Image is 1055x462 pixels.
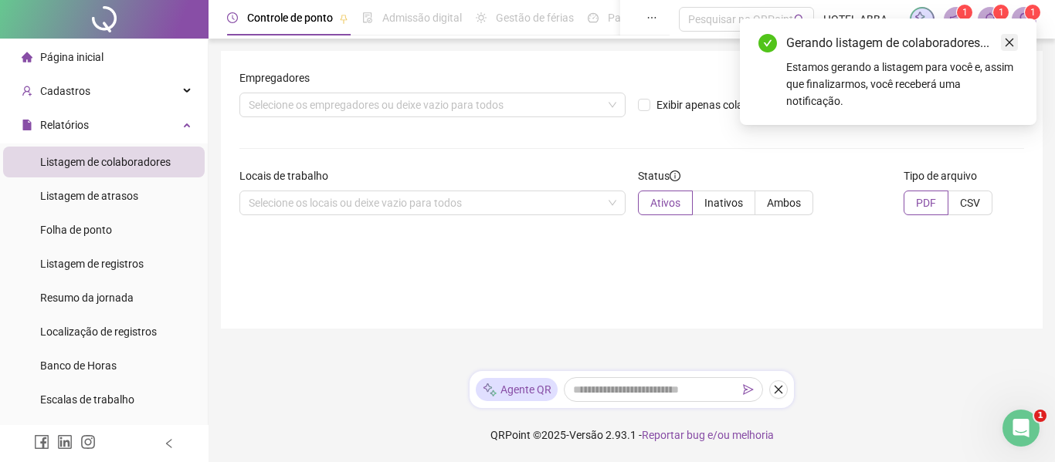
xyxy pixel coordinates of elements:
[496,12,574,24] span: Gestão de férias
[1002,410,1040,447] iframe: Intercom live chat
[1034,410,1047,422] span: 1
[957,5,972,20] sup: 1
[22,120,32,130] span: file
[362,12,373,23] span: file-done
[1001,34,1018,51] a: Close
[1025,5,1040,20] sup: Atualize o seu contato no menu Meus Dados
[999,7,1004,18] span: 1
[823,11,901,28] span: HOTEL ABBA GOIANA EIRELI
[1030,7,1036,18] span: 1
[642,429,774,441] span: Reportar bug e/ou melhoria
[758,34,777,52] span: check-circle
[40,359,117,372] span: Banco de Horas
[40,258,144,270] span: Listagem de registros
[40,119,89,131] span: Relatórios
[22,86,32,96] span: user-add
[914,11,931,28] img: sparkle-icon.fc2bf0ac1784a2077858766a79e2daf3.svg
[40,190,138,202] span: Listagem de atrasos
[476,378,558,401] div: Agente QR
[650,96,842,113] span: Exibir apenas colaboradores de férias
[34,434,49,450] span: facebook
[1013,8,1036,31] img: 27070
[339,14,348,23] span: pushpin
[786,59,1018,110] div: Estamos gerando a listagem para você e, assim que finalizarmos, você receberá uma notificação.
[239,69,320,86] label: Empregadores
[638,167,680,184] span: Status
[40,156,171,168] span: Listagem de colaboradores
[482,382,497,398] img: sparkle-icon.fc2bf0ac1784a2077858766a79e2daf3.svg
[904,167,977,184] span: Tipo de arquivo
[209,408,1055,462] footer: QRPoint © 2025 - 2.93.1 -
[949,12,963,26] span: notification
[40,51,103,63] span: Página inicial
[794,14,806,25] span: search
[227,12,238,23] span: clock-circle
[239,167,338,184] label: Locais de trabalho
[786,34,1018,52] div: Gerando listagem de colaboradores...
[40,292,134,304] span: Resumo da jornada
[983,12,997,26] span: bell
[646,12,657,23] span: ellipsis
[650,197,680,209] span: Ativos
[608,12,668,24] span: Painel do DP
[80,434,96,450] span: instagram
[743,384,754,395] span: send
[247,12,333,24] span: Controle de ponto
[57,434,73,450] span: linkedin
[962,7,968,18] span: 1
[22,52,32,62] span: home
[773,384,784,395] span: close
[993,5,1009,20] sup: 1
[960,197,980,209] span: CSV
[569,429,603,441] span: Versão
[40,393,134,406] span: Escalas de trabalho
[40,325,157,338] span: Localização de registros
[670,170,680,181] span: info-circle
[767,197,801,209] span: Ambos
[382,12,462,24] span: Admissão digital
[588,12,599,23] span: dashboard
[476,12,487,23] span: sun
[1004,37,1015,48] span: close
[704,197,743,209] span: Inativos
[40,85,90,97] span: Cadastros
[40,224,112,236] span: Folha de ponto
[164,438,175,449] span: left
[916,197,936,209] span: PDF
